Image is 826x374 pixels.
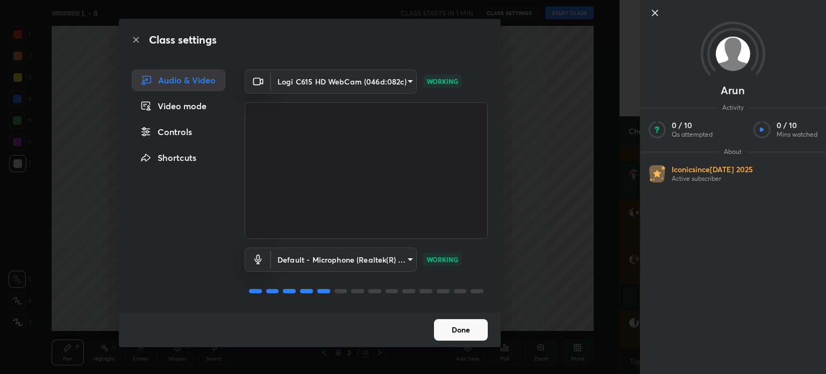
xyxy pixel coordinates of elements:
div: Controls [132,121,225,143]
p: Active subscriber [672,174,753,183]
div: Audio & Video [132,69,225,91]
div: Logi C615 HD WebCam (046d:082c) [271,248,417,272]
p: WORKING [426,255,458,264]
div: Logi C615 HD WebCam (046d:082c) [271,69,417,94]
p: Iconic since [DATE] 2025 [672,165,753,174]
p: Arun [721,86,745,95]
img: default.png [716,37,750,71]
button: Done [434,319,488,341]
p: WORKING [426,76,458,86]
p: Qs attempted [672,130,713,139]
div: Video mode [132,95,225,117]
p: 0 / 10 [777,121,817,130]
span: Activity [717,103,749,112]
h2: Class settings [149,32,217,48]
p: Mins watched [777,130,817,139]
span: About [718,147,747,156]
div: Shortcuts [132,147,225,168]
p: 0 / 10 [672,121,713,130]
